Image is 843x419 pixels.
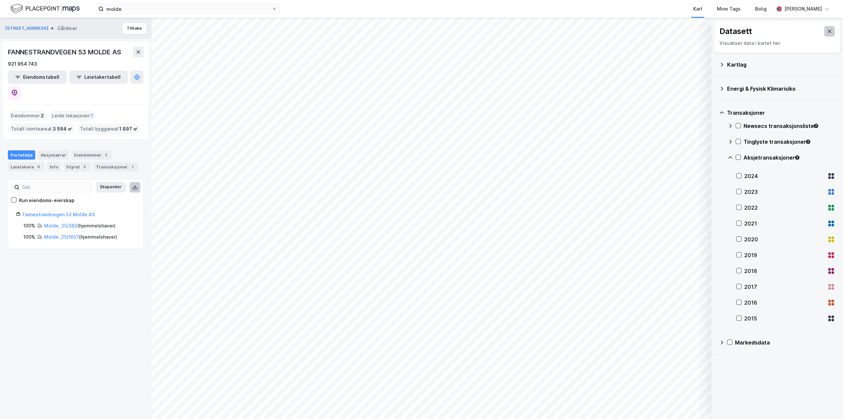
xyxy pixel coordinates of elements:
div: Eiendommer [71,150,112,160]
div: Gårdeier [57,24,77,32]
div: 921 954 743 [8,60,37,68]
div: Visualiser data i kartet her. [720,39,835,47]
div: Portefølje [8,150,35,160]
div: FANNESTRANDVEGEN 53 MOLDE AS [8,47,122,57]
span: 1 897 ㎡ [119,125,138,133]
div: 2018 [744,267,825,275]
div: Datasett [720,26,752,37]
div: 2015 [744,314,825,322]
div: 2021 [744,220,825,227]
div: Transaksjoner [93,162,138,171]
button: Leietakertabell [69,71,128,84]
div: 2019 [744,251,825,259]
div: Energi & Fysisk Klimarisiko [727,85,835,93]
div: 2016 [744,299,825,307]
div: Transaksjoner [727,109,835,117]
div: 100% [23,233,35,241]
div: Mine Tags [717,5,741,13]
div: 2024 [744,172,825,180]
div: Tooltip anchor [813,123,819,129]
span: 2 [41,112,44,120]
button: Tilbake [122,23,146,34]
button: Eiendomstabell [8,71,67,84]
div: 5 [81,164,88,170]
div: 2020 [744,235,825,243]
div: Kun eiendoms-eierskap [19,196,74,204]
div: 1 [129,164,136,170]
div: Aksjetransaksjoner [744,154,835,162]
img: logo.f888ab2527a4732fd821a326f86c7f29.svg [11,3,80,15]
div: Bolig [755,5,767,13]
div: 2022 [744,204,825,212]
div: Tinglyste transaksjoner [744,138,835,146]
div: Totalt byggareal : [77,124,140,134]
div: [PERSON_NAME] [784,5,822,13]
input: Søk [19,182,92,192]
div: ( hjemmelshaver ) [44,222,116,230]
div: 2017 [744,283,825,291]
div: Markedsdata [735,339,835,346]
span: 3 594 ㎡ [53,125,72,133]
div: Kartlag [727,61,835,69]
div: Tooltip anchor [794,155,800,161]
div: Leietakere [8,162,44,171]
div: Aksjonærer [38,150,69,160]
div: 8 [35,164,42,170]
button: Ekspander [96,182,126,193]
button: [STREET_ADDRESS] [5,25,50,32]
div: ( hjemmelshaver ) [44,233,117,241]
div: Tooltip anchor [805,139,811,145]
div: Styret [64,162,91,171]
div: Totalt tomteareal : [8,124,75,134]
div: Kontrollprogram for chat [810,387,843,419]
div: Leide lokasjoner : [49,110,96,121]
input: Søk på adresse, matrikkel, gårdeiere, leietakere eller personer [104,4,272,14]
iframe: Chat Widget [810,387,843,419]
div: 100% [23,222,35,230]
span: 1 [91,112,93,120]
a: Molde, 25/382 [44,223,77,228]
div: Info [47,162,61,171]
div: Eiendommer : [8,110,46,121]
a: Molde, 25/1657 [44,234,79,240]
div: Newsecs transaksjonsliste [744,122,835,130]
div: 2 [103,152,109,158]
a: Fannestrandvegen 53 Molde AS [22,212,95,217]
div: 2023 [744,188,825,196]
div: Kart [693,5,702,13]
